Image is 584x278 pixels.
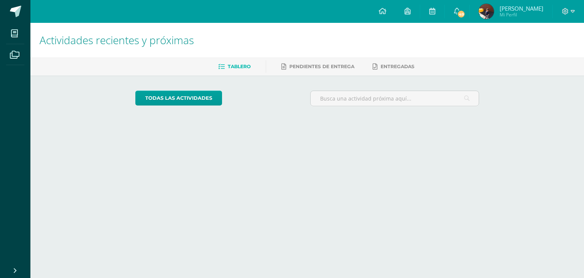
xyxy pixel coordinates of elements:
[500,11,543,18] span: Mi Perfil
[500,5,543,12] span: [PERSON_NAME]
[289,64,354,69] span: Pendientes de entrega
[218,61,251,73] a: Tablero
[135,91,222,105] a: todas las Actividades
[381,64,414,69] span: Entregadas
[311,91,479,106] input: Busca una actividad próxima aquí...
[281,61,354,73] a: Pendientes de entrega
[228,64,251,69] span: Tablero
[479,4,494,19] img: 59de13f9caaab9d1ce0f6dc265553921.png
[457,10,465,18] span: 49
[40,33,194,47] span: Actividades recientes y próximas
[373,61,414,73] a: Entregadas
